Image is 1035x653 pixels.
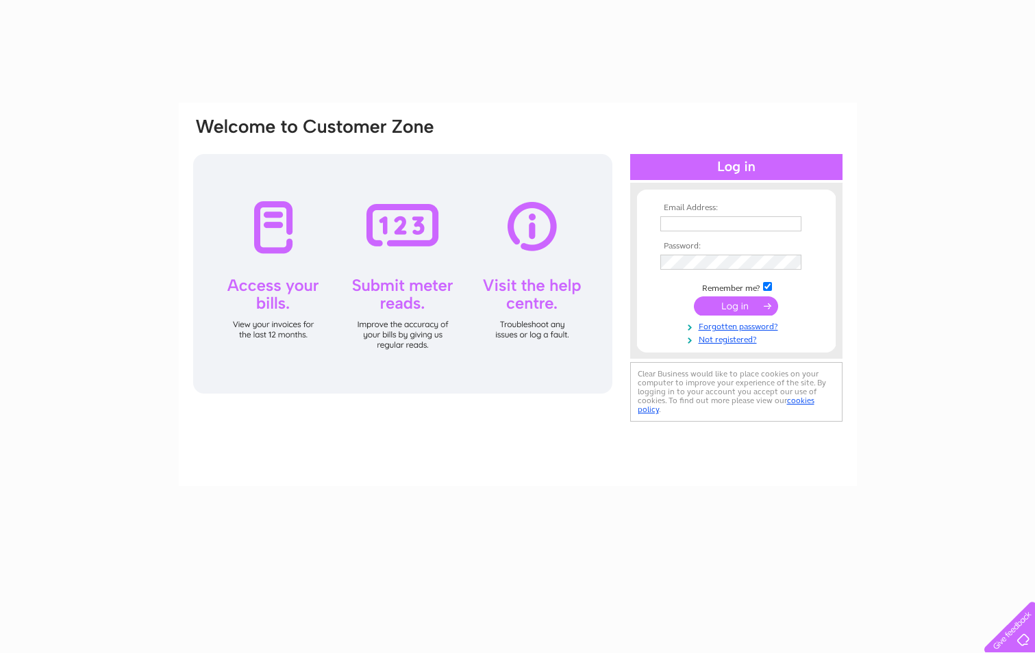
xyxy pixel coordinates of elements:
[657,280,816,294] td: Remember me?
[657,203,816,213] th: Email Address:
[660,332,816,345] a: Not registered?
[657,242,816,251] th: Password:
[660,319,816,332] a: Forgotten password?
[638,396,814,414] a: cookies policy
[630,362,843,422] div: Clear Business would like to place cookies on your computer to improve your experience of the sit...
[694,296,778,316] input: Submit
